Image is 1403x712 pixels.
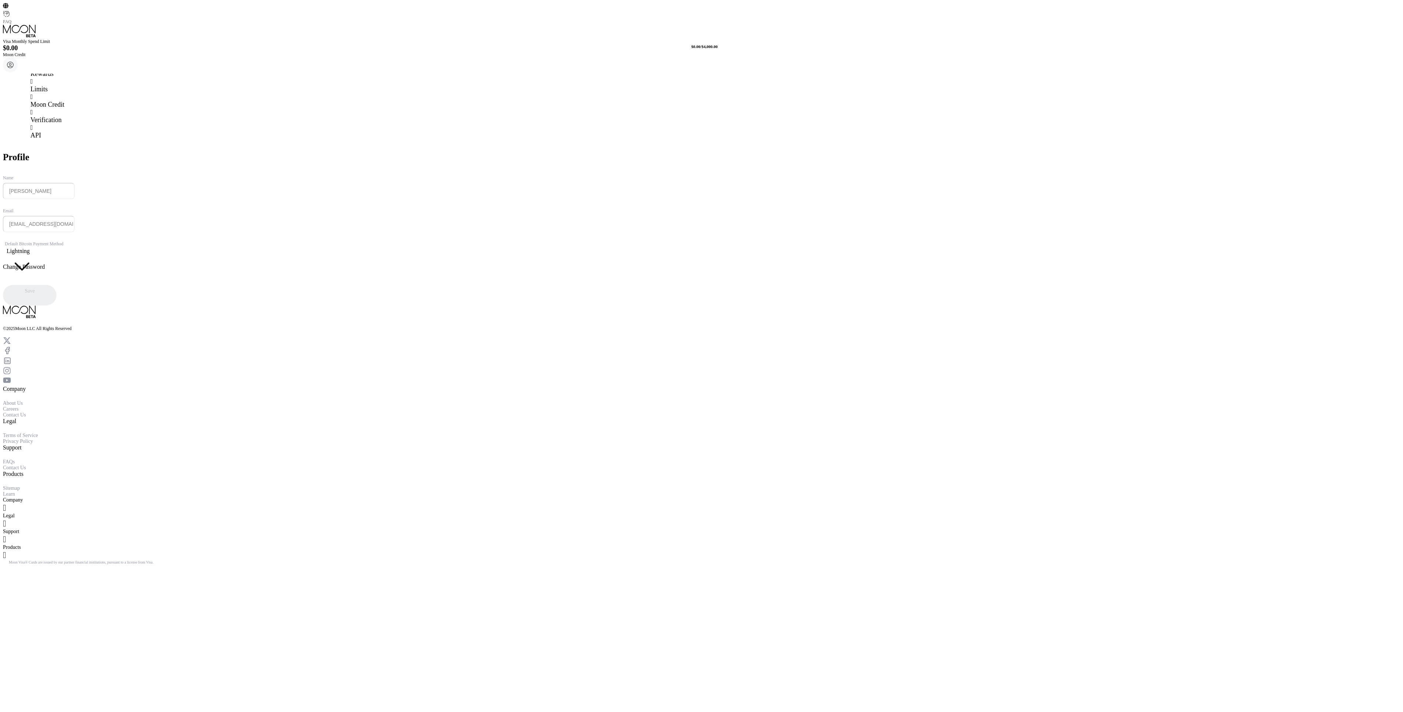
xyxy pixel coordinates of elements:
div: Support [3,529,160,535]
div: About Us [3,400,160,406]
div: FAQs [3,459,160,465]
div: 󰅀 [3,550,160,560]
div: EN [3,10,10,15]
div: Contact Us [3,465,160,471]
div: Privacy Policy [3,438,160,444]
span:  [30,78,33,85]
span:  [30,124,33,131]
span: Rewards [30,70,54,77]
div: Verification [3,109,160,124]
div: Change Password [3,264,160,270]
div: Products [3,544,160,550]
div:  [30,93,160,101]
div: Name [3,175,160,181]
span: Verification [30,116,62,124]
div: Careers [3,406,160,412]
div: 󰅀 [3,503,160,513]
span: Limits [30,85,48,93]
div: Company [3,386,160,392]
div: 󰅀 [3,535,160,544]
div: Limits [3,78,160,93]
div: 󰅀 [3,519,160,529]
div: Save [3,285,160,305]
div: Moon Visa® Cards are issued by our partner financial institutions, pursuant to a license from Visa. [3,560,160,564]
div: Contact Us [3,412,160,418]
div:  [30,78,160,85]
div: Email [3,208,160,214]
div: Legal [3,513,160,519]
span: Moon Credit [30,101,65,108]
div: Company [3,497,160,503]
div:  [30,124,160,132]
span: API [30,132,41,139]
div: Terms of Service [3,433,160,438]
span:  [30,93,33,100]
div: Lightning [7,248,163,254]
div: Save [7,288,53,294]
div: © 2025 Moon LLC All Rights Reserved [3,326,82,331]
div: Moon Credit [3,93,160,109]
div: Support [3,444,160,451]
div: Sitemap [3,485,160,491]
div:  [30,109,160,116]
div: API [3,124,160,139]
div: Default Bitcoin Payment Method [3,241,160,247]
div: Learn [3,491,160,497]
div: Profile [3,152,160,162]
div: Legal [3,418,160,425]
div: Products [3,471,160,477]
span:  [30,109,33,116]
